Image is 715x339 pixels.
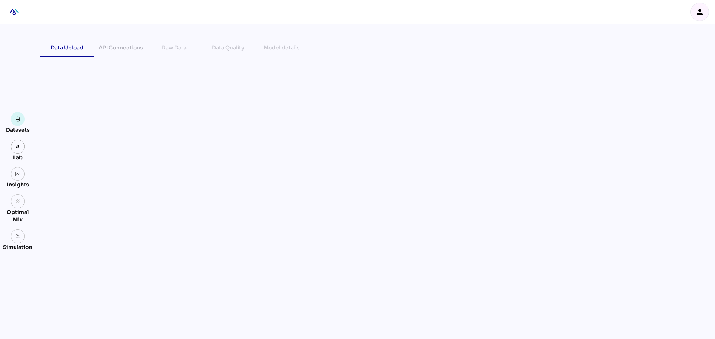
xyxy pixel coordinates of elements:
i: person [695,7,704,16]
i: grain [15,199,20,204]
div: mediaROI [6,4,22,20]
img: graph.svg [15,172,20,177]
img: lab.svg [15,144,20,149]
div: API Connections [99,43,143,52]
div: Simulation [3,243,32,251]
div: Insights [7,181,29,188]
img: settings.svg [15,234,20,239]
div: Raw Data [162,43,187,52]
div: Model details [264,43,300,52]
img: data.svg [15,116,20,122]
div: Lab [10,154,26,161]
div: Data Quality [212,43,244,52]
div: Data Upload [51,43,83,52]
div: Optimal Mix [3,208,32,223]
div: Datasets [6,126,30,134]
